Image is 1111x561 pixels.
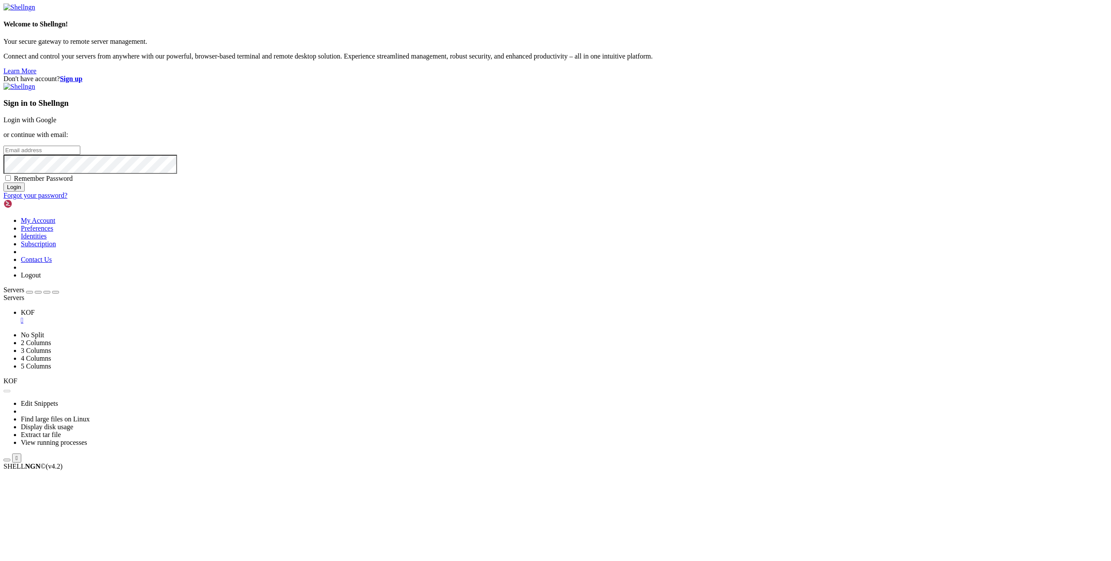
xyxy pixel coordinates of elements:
[3,131,1108,139] p: or continue with email:
[3,67,36,75] a: Learn More
[21,240,56,248] a: Subscription
[21,339,51,346] a: 2 Columns
[3,377,17,385] span: KOF
[21,415,90,423] a: Find large files on Linux
[3,116,56,124] a: Login with Google
[21,232,47,240] a: Identities
[21,423,73,431] a: Display disk usage
[21,271,41,279] a: Logout
[3,52,1108,60] p: Connect and control your servers from anywhere with our powerful, browser-based terminal and remo...
[3,98,1108,108] h3: Sign in to Shellngn
[14,175,73,182] span: Remember Password
[21,347,51,354] a: 3 Columns
[3,286,24,294] span: Servers
[21,309,35,316] span: KOF
[3,286,59,294] a: Servers
[21,225,53,232] a: Preferences
[21,309,1108,324] a: KOF
[3,183,25,192] input: Login
[21,439,87,446] a: View running processes
[3,38,1108,46] p: Your secure gateway to remote server management.
[21,355,51,362] a: 4 Columns
[21,217,56,224] a: My Account
[3,146,80,155] input: Email address
[3,20,1108,28] h4: Welcome to Shellngn!
[16,455,18,461] div: 
[60,75,82,82] a: Sign up
[21,431,61,438] a: Extract tar file
[21,400,58,407] a: Edit Snippets
[12,453,21,463] button: 
[21,331,44,339] a: No Split
[3,75,1108,83] div: Don't have account?
[21,362,51,370] a: 5 Columns
[3,192,67,199] a: Forgot your password?
[3,3,35,11] img: Shellngn
[3,294,1108,302] div: Servers
[3,199,53,208] img: Shellngn
[3,83,35,91] img: Shellngn
[5,175,11,181] input: Remember Password
[21,316,1108,324] a: 
[21,256,52,263] a: Contact Us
